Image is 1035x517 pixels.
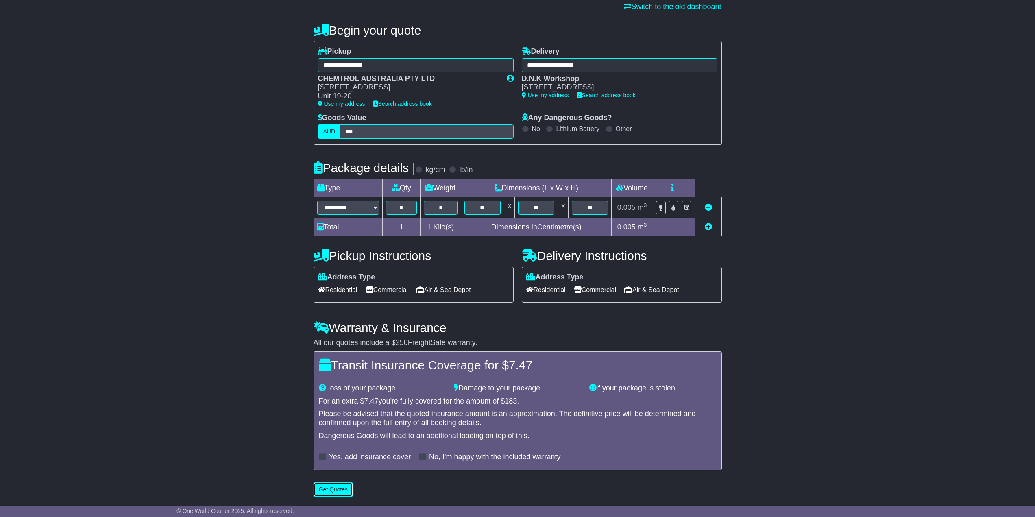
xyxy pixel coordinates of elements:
span: m [638,223,647,231]
label: Goods Value [318,113,366,122]
label: Other [616,125,632,133]
a: Search address book [373,100,432,107]
h4: Warranty & Insurance [314,321,722,334]
span: 0.005 [617,203,636,212]
div: Loss of your package [315,384,450,393]
h4: Pickup Instructions [314,249,514,262]
a: Remove this item [705,203,712,212]
a: Use my address [318,100,365,107]
span: Air & Sea Depot [416,284,471,296]
label: Address Type [318,273,375,282]
div: Damage to your package [450,384,585,393]
a: Use my address [522,92,569,98]
td: x [504,197,515,218]
label: kg/cm [425,166,445,175]
label: Address Type [526,273,584,282]
td: Dimensions in Centimetre(s) [461,218,612,236]
td: 1 [383,218,420,236]
a: Search address book [577,92,636,98]
span: 1 [427,223,431,231]
h4: Delivery Instructions [522,249,722,262]
sup: 3 [644,222,647,228]
span: © One World Courier 2025. All rights reserved. [176,508,294,514]
h4: Begin your quote [314,24,722,37]
a: Switch to the old dashboard [624,2,721,11]
span: 7.47 [364,397,379,405]
sup: 3 [644,202,647,208]
td: Volume [612,179,652,197]
button: Get Quotes [314,482,353,497]
label: AUD [318,124,341,139]
div: Dangerous Goods will lead to an additional loading on top of this. [319,432,717,441]
h4: Package details | [314,161,416,175]
td: Kilo(s) [420,218,461,236]
td: Total [314,218,383,236]
span: m [638,203,647,212]
label: Pickup [318,47,351,56]
label: lb/in [459,166,473,175]
div: [STREET_ADDRESS] [522,83,709,92]
td: Type [314,179,383,197]
td: x [558,197,569,218]
h4: Transit Insurance Coverage for $ [319,358,717,372]
span: 183 [505,397,517,405]
span: Commercial [574,284,616,296]
span: Air & Sea Depot [624,284,679,296]
span: 250 [396,338,408,347]
td: Weight [420,179,461,197]
div: CHEMTROL AUSTRALIA PTY LTD [318,74,499,83]
div: All our quotes include a $ FreightSafe warranty. [314,338,722,347]
label: No [532,125,540,133]
label: Delivery [522,47,560,56]
span: Commercial [366,284,408,296]
a: Add new item [705,223,712,231]
label: Any Dangerous Goods? [522,113,612,122]
td: Dimensions (L x W x H) [461,179,612,197]
span: 7.47 [509,358,532,372]
div: For an extra $ you're fully covered for the amount of $ . [319,397,717,406]
div: Please be advised that the quoted insurance amount is an approximation. The definitive price will... [319,410,717,427]
div: Unit 19-20 [318,92,499,101]
span: Residential [318,284,357,296]
div: [STREET_ADDRESS] [318,83,499,92]
label: Yes, add insurance cover [329,453,411,462]
label: Lithium Battery [556,125,599,133]
span: 0.005 [617,223,636,231]
div: If your package is stolen [585,384,721,393]
label: No, I'm happy with the included warranty [429,453,561,462]
span: Residential [526,284,566,296]
div: D.N.K Workshop [522,74,709,83]
td: Qty [383,179,420,197]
